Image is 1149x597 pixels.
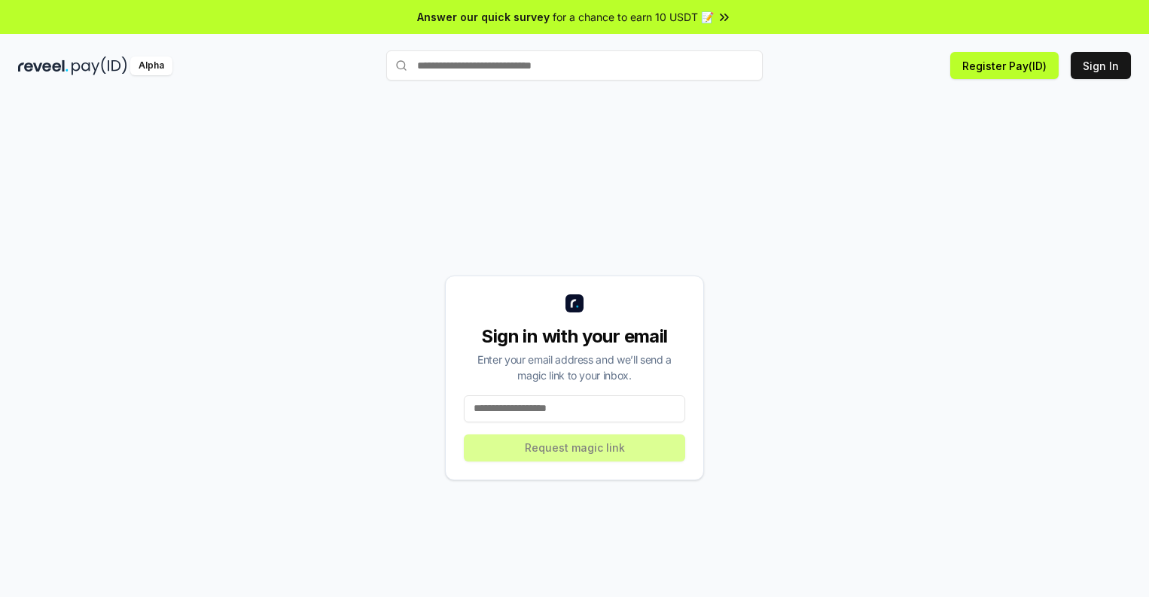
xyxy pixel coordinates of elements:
div: Alpha [130,56,172,75]
div: Enter your email address and we’ll send a magic link to your inbox. [464,352,685,383]
span: Answer our quick survey [417,9,550,25]
div: Sign in with your email [464,324,685,349]
button: Register Pay(ID) [950,52,1059,79]
img: logo_small [565,294,584,312]
span: for a chance to earn 10 USDT 📝 [553,9,714,25]
button: Sign In [1071,52,1131,79]
img: reveel_dark [18,56,69,75]
img: pay_id [72,56,127,75]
